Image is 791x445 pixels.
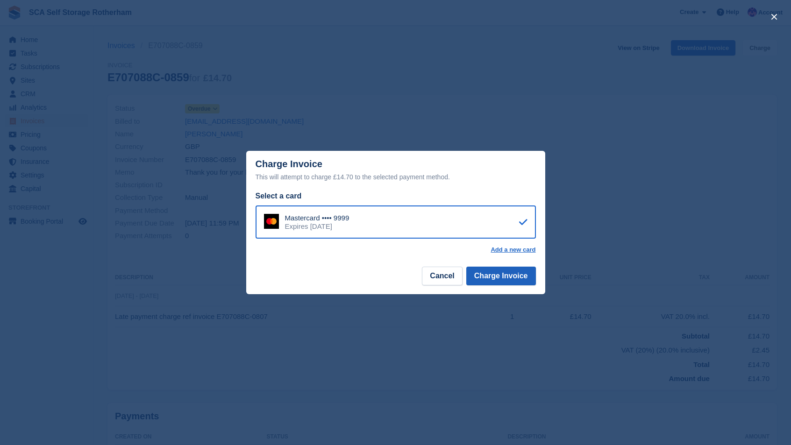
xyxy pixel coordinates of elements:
[491,246,535,254] a: Add a new card
[767,9,782,24] button: close
[256,191,536,202] div: Select a card
[256,159,536,183] div: Charge Invoice
[466,267,536,285] button: Charge Invoice
[285,222,349,231] div: Expires [DATE]
[285,214,349,222] div: Mastercard •••• 9999
[264,214,279,229] img: Mastercard Logo
[422,267,462,285] button: Cancel
[256,171,536,183] div: This will attempt to charge £14.70 to the selected payment method.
